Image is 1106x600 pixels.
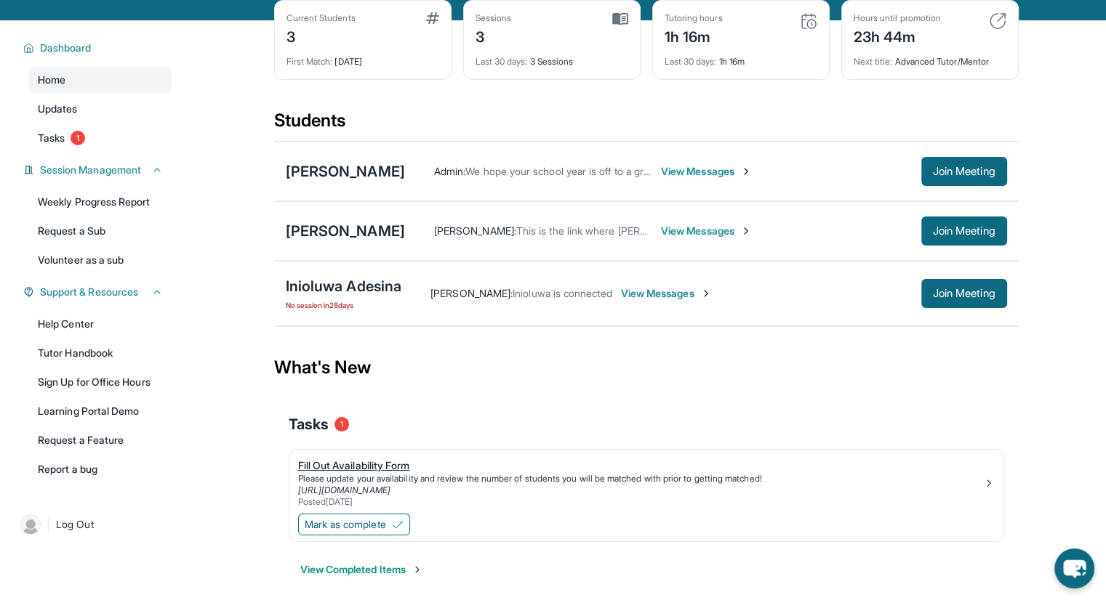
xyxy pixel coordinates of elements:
span: View Messages [661,224,752,238]
span: Admin : [434,165,465,177]
div: Posted [DATE] [298,496,983,508]
div: Sessions [476,12,512,24]
a: Request a Sub [29,218,172,244]
span: Home [38,73,65,87]
div: Current Students [286,12,356,24]
button: chat-button [1054,548,1094,588]
button: Join Meeting [921,279,1007,308]
img: card [612,12,628,25]
a: Tasks1 [29,125,172,151]
span: Dashboard [40,41,92,55]
span: 1 [71,131,85,145]
span: Session Management [40,163,141,177]
div: 3 [286,24,356,47]
button: Mark as complete [298,514,410,535]
button: Support & Resources [34,285,163,299]
div: 23h 44m [854,24,941,47]
button: View Completed Items [300,562,423,577]
div: Advanced Tutor/Mentor [854,47,1006,68]
div: [PERSON_NAME] [286,221,405,241]
button: Dashboard [34,41,163,55]
span: Inioluwa is connected [513,287,612,299]
span: Next title : [854,56,893,67]
a: Fill Out Availability FormPlease update your availability and review the number of students you w... [289,450,1003,511]
span: Tasks [289,414,329,434]
div: 3 Sessions [476,47,628,68]
a: Help Center [29,311,172,337]
span: Log Out [56,517,94,532]
button: Session Management [34,163,163,177]
span: Mark as complete [305,517,386,532]
div: 3 [476,24,512,47]
span: Last 30 days : [476,56,528,67]
span: Join Meeting [933,289,995,298]
span: No session in 28 days [286,299,402,311]
img: card [989,12,1006,30]
div: Please update your availability and review the number of students you will be matched with prior ... [298,473,983,485]
span: [PERSON_NAME] : [430,287,513,299]
span: Tasks [38,131,65,145]
a: Sign Up for Office Hours [29,369,172,395]
div: Students [274,109,1019,141]
button: Join Meeting [921,216,1007,246]
img: card [800,12,817,30]
span: | [47,516,50,533]
img: Chevron-Right [740,166,752,177]
img: card [426,12,439,24]
span: 1 [334,417,349,431]
img: user-img [20,514,41,535]
a: [URL][DOMAIN_NAME] [298,485,390,495]
span: [PERSON_NAME] : [434,224,516,237]
span: Join Meeting [933,167,995,176]
span: Join Meeting [933,227,995,235]
a: Updates [29,96,172,122]
div: [PERSON_NAME] [286,161,405,182]
span: View Messages [661,164,752,179]
a: Weekly Progress Report [29,189,172,215]
a: Tutor Handbook [29,340,172,366]
img: Mark as complete [392,519,404,530]
a: |Log Out [15,508,172,540]
a: Request a Feature [29,427,172,453]
div: [DATE] [286,47,439,68]
span: First Match : [286,56,333,67]
div: Tutoring hours [665,12,723,24]
a: Home [29,67,172,93]
span: Last 30 days : [665,56,717,67]
a: Volunteer as a sub [29,247,172,273]
div: 1h 16m [665,24,723,47]
img: Chevron-Right [740,225,752,237]
img: Chevron-Right [700,288,712,299]
span: Updates [38,102,78,116]
div: 1h 16m [665,47,817,68]
div: Inioluwa Adesina [286,276,402,296]
span: View Messages [621,286,712,301]
a: Report a bug [29,456,172,482]
div: Hours until promotion [854,12,941,24]
span: Support & Resources [40,285,138,299]
div: Fill Out Availability Form [298,458,983,473]
div: What's New [274,336,1019,400]
button: Join Meeting [921,157,1007,186]
a: Learning Portal Demo [29,398,172,424]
